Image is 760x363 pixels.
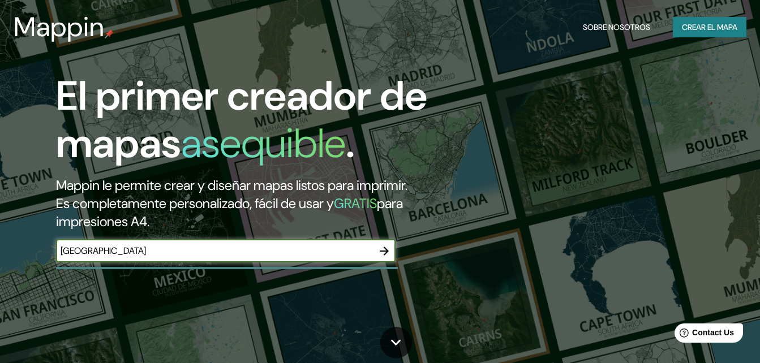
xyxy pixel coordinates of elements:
button: Sobre nosotros [578,17,655,38]
h1: El primer creador de mapas . [56,72,436,176]
h3: Mappin [14,11,105,43]
h2: Mappin le permite crear y diseñar mapas listos para imprimir. Es completamente personalizado, fác... [56,176,436,231]
h1: asequible [181,117,346,170]
h5: GRATIS [334,195,377,212]
iframe: Help widget launcher [659,319,748,351]
input: Elige tu lugar favorito [56,244,373,257]
button: Crear el mapa [673,17,746,38]
font: Sobre nosotros [583,20,650,34]
font: Crear el mapa [682,20,737,34]
img: mappin-pin [105,29,114,38]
